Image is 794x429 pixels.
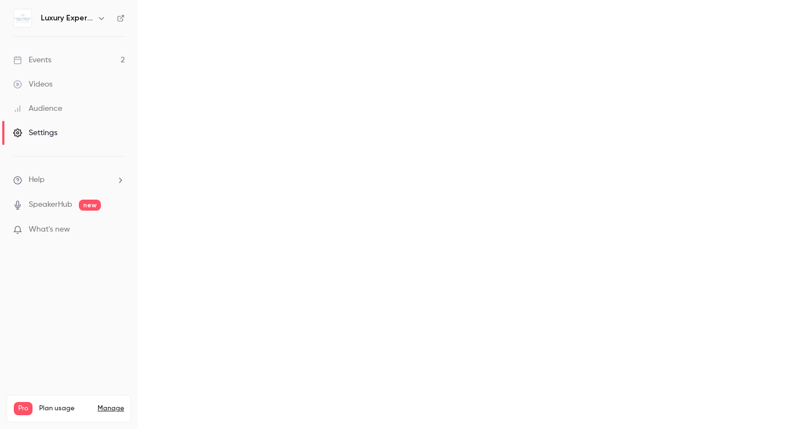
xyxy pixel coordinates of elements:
iframe: Noticeable Trigger [111,225,125,235]
div: Videos [13,79,52,90]
div: Audience [13,103,62,114]
div: Settings [13,127,57,138]
span: Help [29,174,45,186]
li: help-dropdown-opener [13,174,125,186]
span: Plan usage [39,404,91,413]
img: Luxury Experiences Turks & Caicos DMC [14,9,31,27]
span: What's new [29,224,70,235]
h6: Luxury Experiences Turks & Caicos DMC [41,13,93,24]
a: Manage [98,404,124,413]
span: new [79,200,101,211]
a: SpeakerHub [29,199,72,211]
div: Events [13,55,51,66]
span: Pro [14,402,33,415]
